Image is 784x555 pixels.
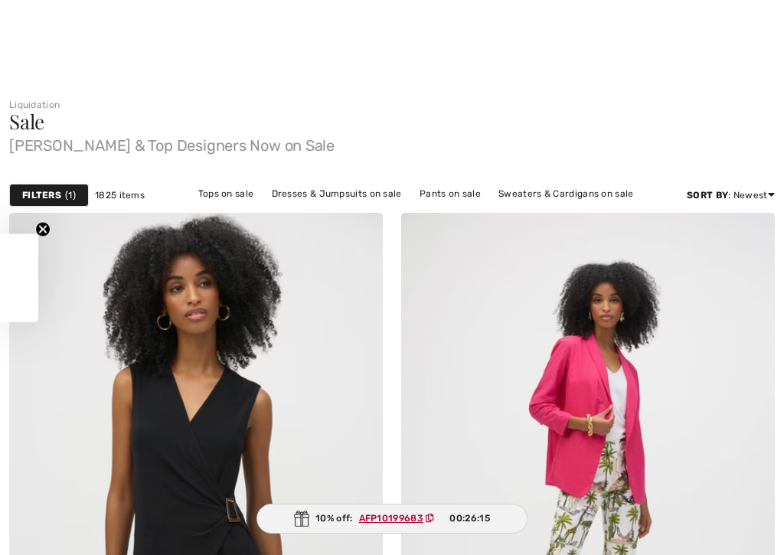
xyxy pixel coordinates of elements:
[491,184,641,204] a: Sweaters & Cardigans on sale
[95,188,145,202] span: 1825 items
[22,188,61,202] strong: Filters
[191,184,262,204] a: Tops on sale
[264,184,410,204] a: Dresses & Jumpsuits on sale
[9,108,44,135] span: Sale
[687,188,775,202] div: : Newest
[256,504,528,534] div: 10% off:
[65,188,76,202] span: 1
[9,100,60,110] a: Liquidation
[449,511,489,525] span: 00:26:15
[745,230,759,242] img: heart_black_full.svg
[353,230,367,242] img: heart_black_full.svg
[687,190,728,201] strong: Sort By
[359,513,423,524] ins: AFP10199683
[260,204,392,224] a: Jackets & Blazers on sale
[9,132,775,153] span: [PERSON_NAME] & Top Designers Now on Sale
[35,221,51,237] button: Close teaser
[394,204,470,224] a: Skirts on sale
[294,511,309,527] img: Gift.svg
[473,204,572,224] a: Outerwear on sale
[412,184,488,204] a: Pants on sale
